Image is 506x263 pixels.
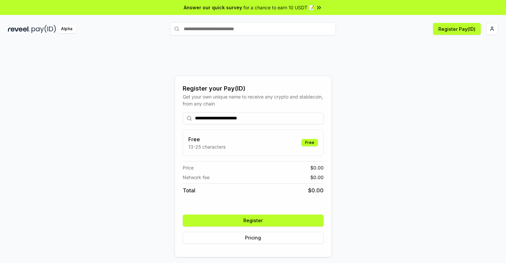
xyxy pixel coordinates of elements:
[183,232,324,244] button: Pricing
[308,186,324,194] span: $ 0.00
[57,25,76,33] div: Alpha
[183,186,195,194] span: Total
[183,93,324,107] div: Get your own unique name to receive any crypto and stablecoin, from any chain
[184,4,242,11] span: Answer our quick survey
[433,23,481,35] button: Register Pay(ID)
[310,164,324,171] span: $ 0.00
[301,139,318,146] div: Free
[183,164,194,171] span: Price
[310,174,324,181] span: $ 0.00
[188,135,225,143] h3: Free
[243,4,314,11] span: for a chance to earn 10 USDT 📝
[183,215,324,227] button: Register
[183,84,324,93] div: Register your Pay(ID)
[183,174,210,181] span: Network fee
[188,143,225,150] p: 13-25 characters
[32,25,56,33] img: pay_id
[8,25,30,33] img: reveel_dark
